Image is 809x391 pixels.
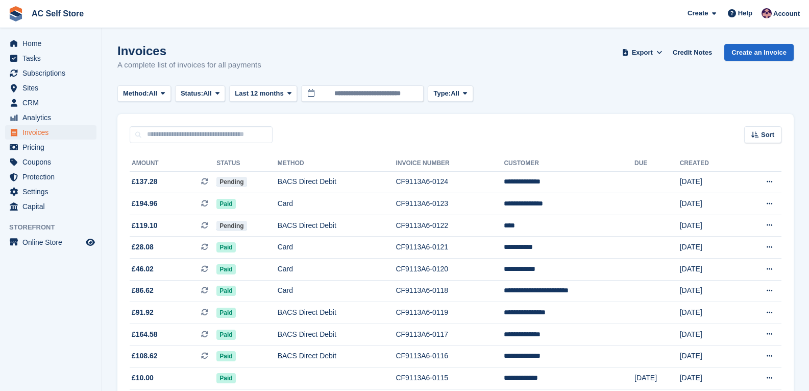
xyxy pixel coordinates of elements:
span: Home [22,36,84,51]
a: Credit Notes [669,44,716,61]
img: stora-icon-8386f47178a22dfd0bd8f6a31ec36ba5ce8667c1dd55bd0f319d3a0aa187defe.svg [8,6,23,21]
a: menu [5,170,96,184]
p: A complete list of invoices for all payments [117,59,261,71]
span: Coupons [22,155,84,169]
td: CF9113A6-0118 [396,280,504,302]
td: [DATE] [634,367,680,389]
span: Paid [216,264,235,274]
span: Online Store [22,235,84,249]
td: BACS Direct Debit [278,324,396,346]
a: menu [5,235,96,249]
td: Card [278,237,396,259]
span: Paid [216,199,235,209]
button: Export [620,44,665,61]
th: Amount [130,155,216,172]
td: CF9113A6-0122 [396,215,504,237]
span: Pending [216,221,247,231]
td: [DATE] [680,302,739,324]
span: Paid [216,242,235,252]
td: [DATE] [680,193,739,215]
td: BACS Direct Debit [278,302,396,324]
td: [DATE] [680,280,739,302]
span: All [203,88,212,99]
td: CF9113A6-0120 [396,259,504,281]
a: menu [5,125,96,140]
span: £164.58 [132,329,158,340]
span: Settings [22,185,84,199]
span: Tasks [22,51,84,65]
span: Sort [761,130,774,140]
span: Type: [433,88,451,99]
span: Paid [216,308,235,318]
span: £28.08 [132,242,154,252]
td: [DATE] [680,367,739,389]
span: Export [632,48,653,58]
td: BACS Direct Debit [278,346,396,367]
span: £137.28 [132,176,158,187]
span: Analytics [22,110,84,125]
span: Help [738,8,752,18]
a: menu [5,96,96,110]
th: Customer [504,155,634,172]
td: Card [278,280,396,302]
th: Due [634,155,680,172]
span: Pending [216,177,247,187]
td: CF9113A6-0115 [396,367,504,389]
th: Invoice Number [396,155,504,172]
td: [DATE] [680,346,739,367]
img: Ted Cox [762,8,772,18]
span: Storefront [9,222,102,233]
span: Sites [22,81,84,95]
td: [DATE] [680,259,739,281]
span: £10.00 [132,373,154,383]
button: Last 12 months [229,85,297,102]
span: All [149,88,158,99]
td: CF9113A6-0117 [396,324,504,346]
td: Card [278,193,396,215]
span: £108.62 [132,351,158,361]
span: Last 12 months [235,88,283,99]
span: Capital [22,199,84,214]
a: menu [5,110,96,125]
a: menu [5,51,96,65]
span: Status: [181,88,203,99]
button: Status: All [175,85,225,102]
span: £91.92 [132,307,154,318]
a: menu [5,81,96,95]
span: Paid [216,330,235,340]
td: CF9113A6-0116 [396,346,504,367]
td: Card [278,259,396,281]
td: BACS Direct Debit [278,171,396,193]
th: Created [680,155,739,172]
a: AC Self Store [28,5,88,22]
a: menu [5,66,96,80]
h1: Invoices [117,44,261,58]
span: Method: [123,88,149,99]
td: CF9113A6-0124 [396,171,504,193]
span: All [451,88,459,99]
span: £86.62 [132,285,154,296]
a: menu [5,155,96,169]
td: [DATE] [680,171,739,193]
span: CRM [22,96,84,110]
span: Protection [22,170,84,184]
th: Method [278,155,396,172]
a: Create an Invoice [724,44,794,61]
span: Subscriptions [22,66,84,80]
button: Type: All [428,85,473,102]
span: Paid [216,286,235,296]
td: CF9113A6-0121 [396,237,504,259]
a: menu [5,140,96,154]
a: menu [5,185,96,199]
td: CF9113A6-0123 [396,193,504,215]
th: Status [216,155,277,172]
span: Paid [216,373,235,383]
span: Create [688,8,708,18]
span: Account [773,9,800,19]
span: £46.02 [132,264,154,274]
td: [DATE] [680,237,739,259]
span: Invoices [22,125,84,140]
td: [DATE] [680,215,739,237]
a: menu [5,36,96,51]
td: BACS Direct Debit [278,215,396,237]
